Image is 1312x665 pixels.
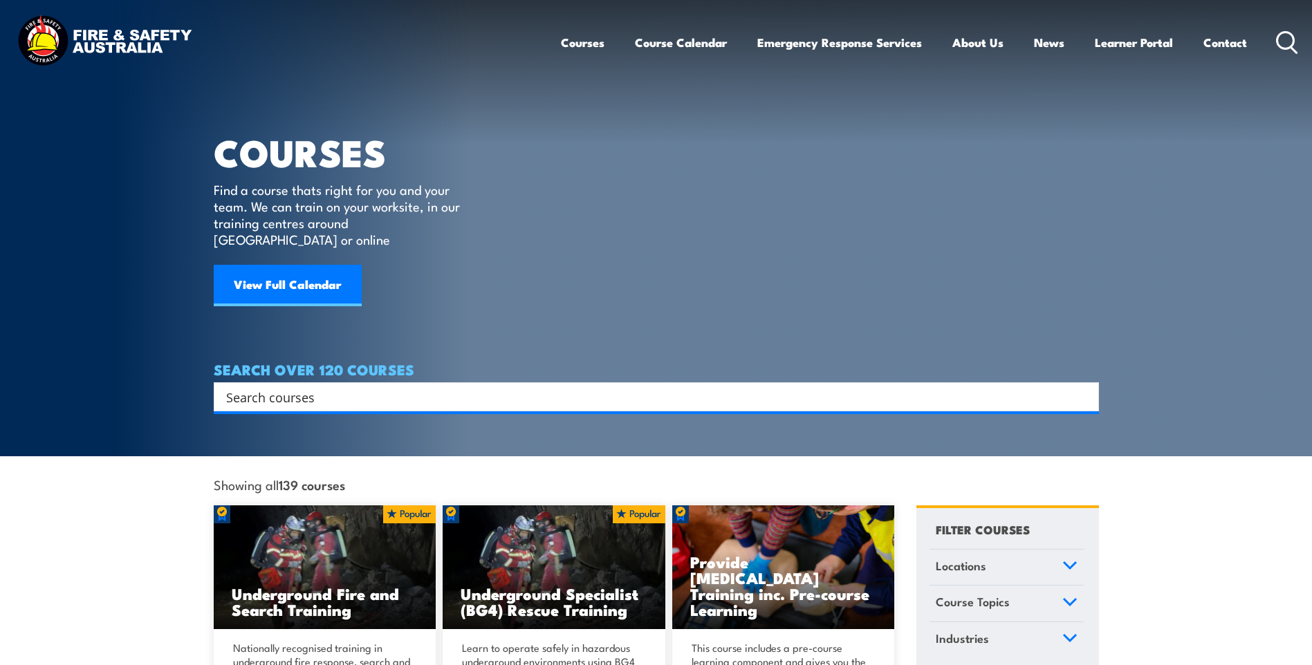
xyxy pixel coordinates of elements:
[461,586,647,617] h3: Underground Specialist (BG4) Rescue Training
[214,505,436,630] img: Underground mine rescue
[930,550,1084,586] a: Locations
[561,24,604,61] a: Courses
[952,24,1004,61] a: About Us
[214,505,436,630] a: Underground Fire and Search Training
[229,387,1071,406] form: Search form
[672,505,895,630] img: Low Voltage Rescue and Provide CPR
[279,475,345,494] strong: 139 courses
[930,622,1084,658] a: Industries
[214,362,1099,377] h4: SEARCH OVER 120 COURSES
[214,135,480,168] h1: COURSES
[690,554,877,617] h3: Provide [MEDICAL_DATA] Training inc. Pre-course Learning
[635,24,727,61] a: Course Calendar
[232,586,418,617] h3: Underground Fire and Search Training
[226,386,1069,407] input: Search input
[936,629,989,648] span: Industries
[1075,387,1094,406] button: Search magnifier button
[1203,24,1247,61] a: Contact
[1095,24,1173,61] a: Learner Portal
[757,24,922,61] a: Emergency Response Services
[214,265,362,306] a: View Full Calendar
[930,586,1084,621] a: Course Topics
[214,477,345,491] span: Showing all
[936,520,1030,538] h4: FILTER COURSES
[1034,24,1064,61] a: News
[443,505,665,630] a: Underground Specialist (BG4) Rescue Training
[936,556,986,575] span: Locations
[443,505,665,630] img: Underground mine rescue
[936,592,1010,611] span: Course Topics
[214,181,466,247] p: Find a course thats right for you and your team. We can train on your worksite, in our training c...
[672,505,895,630] a: Provide [MEDICAL_DATA] Training inc. Pre-course Learning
